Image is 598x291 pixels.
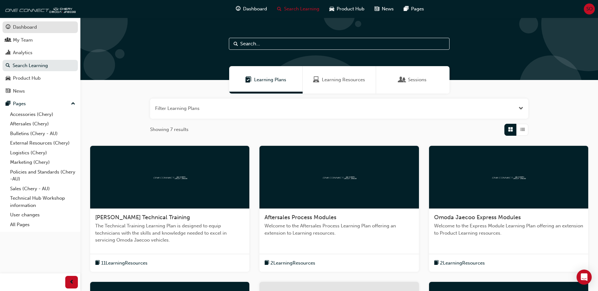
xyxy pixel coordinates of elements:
[434,259,485,267] button: book-icon2LearningResources
[234,40,238,48] span: Search
[13,88,25,95] div: News
[429,146,588,272] a: oneconnectOmoda Jaecoo Express ModulesWelcome to the Express Module Learning Plan offering an ext...
[313,76,319,83] span: Learning Resources
[399,76,405,83] span: Sessions
[8,167,78,184] a: Policies and Standards (Chery -AU)
[324,3,369,15] a: car-iconProduct Hub
[322,76,365,83] span: Learning Resources
[6,76,10,81] span: car-icon
[243,5,267,13] span: Dashboard
[8,138,78,148] a: External Resources (Chery)
[13,24,37,31] div: Dashboard
[3,72,78,84] a: Product Hub
[8,210,78,220] a: User changes
[369,3,399,15] a: news-iconNews
[508,126,513,133] span: Grid
[8,119,78,129] a: Aftersales (Chery)
[3,47,78,59] a: Analytics
[13,37,33,44] div: My Team
[584,3,595,14] button: SO
[411,5,424,13] span: Pages
[322,174,357,180] img: oneconnect
[150,126,189,133] span: Showing 7 results
[231,3,272,15] a: guage-iconDashboard
[236,5,241,13] span: guage-icon
[264,259,269,267] span: book-icon
[440,260,485,267] span: 2 Learning Resources
[577,270,592,285] div: Open Intercom Messenger
[404,5,409,13] span: pages-icon
[153,174,187,180] img: oneconnect
[491,174,526,180] img: oneconnect
[3,20,78,98] button: DashboardMy TeamAnalyticsSearch LearningProduct HubNews
[376,66,450,94] a: SessionsSessions
[3,98,78,110] button: Pages
[337,5,364,13] span: Product Hub
[6,37,10,43] span: people-icon
[8,193,78,210] a: Technical Hub Workshop information
[8,110,78,119] a: Accessories (Chery)
[8,220,78,230] a: All Pages
[374,5,379,13] span: news-icon
[13,75,41,82] div: Product Hub
[6,50,10,56] span: chart-icon
[6,25,10,30] span: guage-icon
[434,222,583,237] span: Welcome to the Express Module Learning Plan offering an extension to Product Learning resources.
[6,63,10,69] span: search-icon
[270,260,315,267] span: 2 Learning Resources
[254,76,286,83] span: Learning Plans
[329,5,334,13] span: car-icon
[95,259,148,267] button: book-icon11LearningResources
[259,146,419,272] a: oneconnectAftersales Process ModulesWelcome to the Aftersales Process Learning Plan offering an e...
[6,88,10,94] span: news-icon
[71,100,75,108] span: up-icon
[272,3,324,15] a: search-iconSearch Learning
[90,146,249,272] a: oneconnect[PERSON_NAME] Technical TrainingThe Technical Training Learning Plan is designed to equ...
[3,34,78,46] a: My Team
[95,214,190,221] span: [PERSON_NAME] Technical Training
[284,5,319,13] span: Search Learning
[69,278,74,286] span: prev-icon
[264,259,315,267] button: book-icon2LearningResources
[8,129,78,139] a: Bulletins (Chery - AU)
[101,260,148,267] span: 11 Learning Resources
[13,100,26,107] div: Pages
[3,60,78,71] a: Search Learning
[434,214,521,221] span: Omoda Jaecoo Express Modules
[229,38,450,50] input: Search...
[408,76,427,83] span: Sessions
[245,76,252,83] span: Learning Plans
[519,105,523,112] button: Open the filter
[3,85,78,97] a: News
[277,5,282,13] span: search-icon
[95,222,244,244] span: The Technical Training Learning Plan is designed to equip technicians with the skills and knowled...
[13,49,32,56] div: Analytics
[303,66,376,94] a: Learning ResourcesLearning Resources
[399,3,429,15] a: pages-iconPages
[520,126,525,133] span: List
[8,184,78,194] a: Sales (Chery - AU)
[6,101,10,107] span: pages-icon
[264,214,336,221] span: Aftersales Process Modules
[3,3,76,15] img: oneconnect
[586,5,593,13] span: SO
[95,259,100,267] span: book-icon
[229,66,303,94] a: Learning PlansLearning Plans
[264,222,414,237] span: Welcome to the Aftersales Process Learning Plan offering an extension to Learning resources.
[8,148,78,158] a: Logistics (Chery)
[3,21,78,33] a: Dashboard
[8,157,78,167] a: Marketing (Chery)
[382,5,394,13] span: News
[434,259,439,267] span: book-icon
